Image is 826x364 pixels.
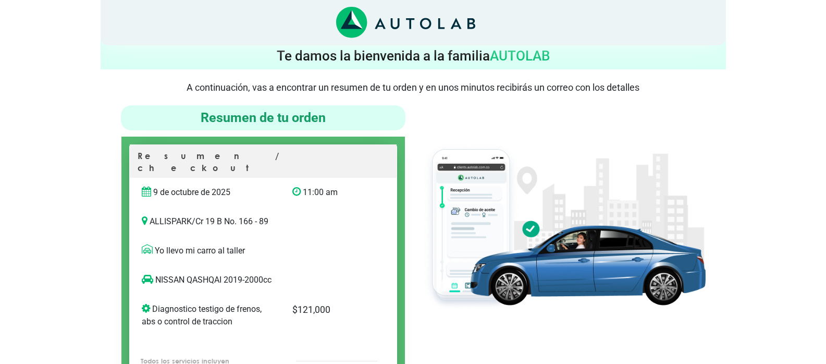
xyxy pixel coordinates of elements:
p: Yo llevo mi carro al taller [142,245,385,257]
a: Link al sitio de autolab [336,17,475,27]
h4: ¡Finalizaste tu reserva! Te damos la bienvenida a la familia [105,29,722,65]
p: Diagnostico testigo de frenos, abs o control de traccion [142,303,277,328]
p: 9 de octubre de 2025 [142,186,277,199]
p: A continuación, vas a encontrar un resumen de tu orden y en unos minutos recibirás un correo con ... [101,82,726,93]
p: Resumen / checkout [138,150,389,178]
p: $ 121,000 [292,303,363,317]
h4: Resumen de tu orden [125,110,401,126]
p: 11:00 am [292,186,363,199]
p: NISSAN QASHQAI 2019-2000cc [142,274,363,286]
p: ALLISPARK / Cr 19 B No. 166 - 89 [142,215,385,228]
span: AUTOLAB [490,48,550,64]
